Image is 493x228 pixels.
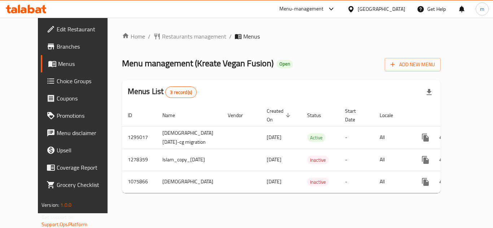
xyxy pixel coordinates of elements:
[41,38,120,55] a: Branches
[228,111,252,120] span: Vendor
[276,60,293,68] div: Open
[307,178,329,186] span: Inactive
[122,55,274,71] span: Menu management ( Kreate Vegan Fusion )
[434,173,451,191] button: Change Status
[41,90,120,107] a: Coupons
[307,111,331,120] span: Status
[339,149,374,171] td: -
[42,200,59,210] span: Version:
[57,42,114,51] span: Branches
[41,21,120,38] a: Edit Restaurant
[339,171,374,193] td: -
[41,55,120,72] a: Menus
[153,32,226,41] a: Restaurants management
[157,126,222,149] td: [DEMOGRAPHIC_DATA][DATE]-cg migration
[374,126,411,149] td: All
[420,84,438,101] div: Export file
[434,129,451,146] button: Change Status
[41,142,120,159] a: Upsell
[122,126,157,149] td: 1295017
[276,61,293,67] span: Open
[267,177,282,186] span: [DATE]
[279,5,324,13] div: Menu-management
[57,180,114,189] span: Grocery Checklist
[267,133,282,142] span: [DATE]
[41,124,120,142] a: Menu disclaimer
[339,126,374,149] td: -
[57,77,114,85] span: Choice Groups
[267,107,293,124] span: Created On
[417,173,434,191] button: more
[42,213,75,222] span: Get support on:
[166,89,196,96] span: 3 record(s)
[374,171,411,193] td: All
[358,5,405,13] div: [GEOGRAPHIC_DATA]
[243,32,260,41] span: Menus
[122,32,441,41] nav: breadcrumb
[165,86,197,98] div: Total records count
[41,107,120,124] a: Promotions
[58,59,114,68] span: Menus
[417,151,434,169] button: more
[128,86,197,98] h2: Menus List
[434,151,451,169] button: Change Status
[229,32,232,41] li: /
[57,94,114,103] span: Coupons
[122,104,492,193] table: enhanced table
[122,171,157,193] td: 1075866
[122,149,157,171] td: 1278359
[41,72,120,90] a: Choice Groups
[57,111,114,120] span: Promotions
[57,163,114,172] span: Coverage Report
[307,134,326,142] span: Active
[57,146,114,155] span: Upsell
[148,32,150,41] li: /
[411,104,492,126] th: Actions
[41,176,120,193] a: Grocery Checklist
[57,25,114,33] span: Edit Restaurant
[162,111,184,120] span: Name
[480,5,484,13] span: m
[162,32,226,41] span: Restaurants management
[385,58,441,71] button: Add New Menu
[391,60,435,69] span: Add New Menu
[307,156,329,164] span: Inactive
[57,129,114,137] span: Menu disclaimer
[157,171,222,193] td: [DEMOGRAPHIC_DATA]
[41,159,120,176] a: Coverage Report
[267,155,282,164] span: [DATE]
[157,149,222,171] td: Islam_copy_[DATE]
[345,107,365,124] span: Start Date
[380,111,402,120] span: Locale
[128,111,141,120] span: ID
[60,200,71,210] span: 1.0.0
[122,32,145,41] a: Home
[417,129,434,146] button: more
[374,149,411,171] td: All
